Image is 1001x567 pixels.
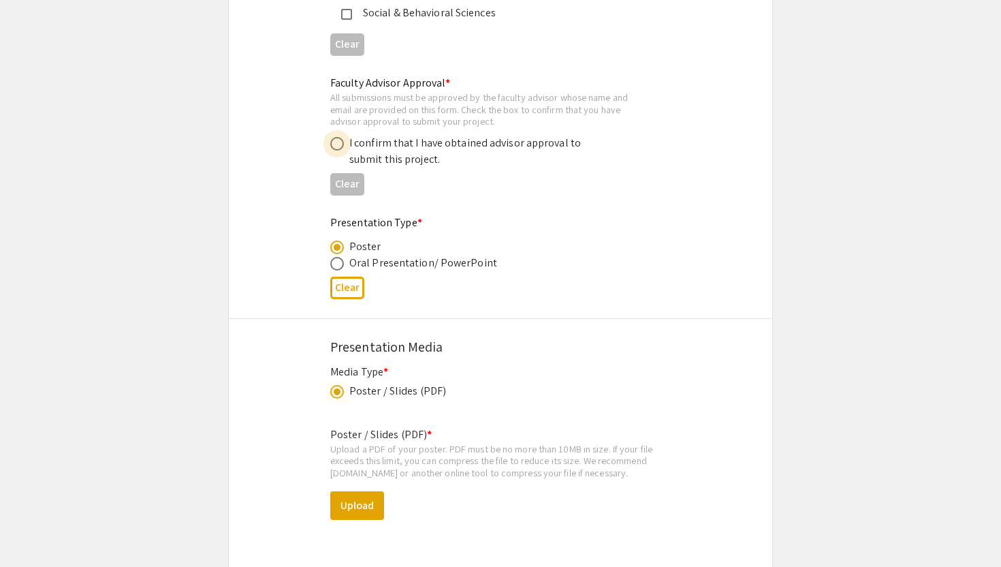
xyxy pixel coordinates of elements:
div: Presentation Media [330,337,671,357]
mat-label: Presentation Type [330,215,422,230]
iframe: Chat [10,506,58,557]
button: Clear [330,33,364,56]
button: Upload [330,491,384,520]
div: Poster / Slides (PDF) [349,383,446,399]
div: I confirm that I have obtained advisor approval to submit this project. [349,135,588,168]
button: Clear [330,277,364,299]
mat-label: Poster / Slides (PDF) [330,427,432,442]
div: Upload a PDF of your poster. PDF must be no more than 10MB in size. If your file exceeds this lim... [330,443,671,479]
div: Social & Behavioral Sciences [352,5,638,21]
div: Oral Presentation/ PowerPoint [349,255,497,271]
div: Poster [349,239,381,255]
div: All submissions must be approved by the faculty advisor whose name and email are provided on this... [330,91,649,127]
mat-label: Faculty Advisor Approval [330,76,451,90]
mat-label: Media Type [330,365,388,379]
button: Clear [330,173,364,196]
